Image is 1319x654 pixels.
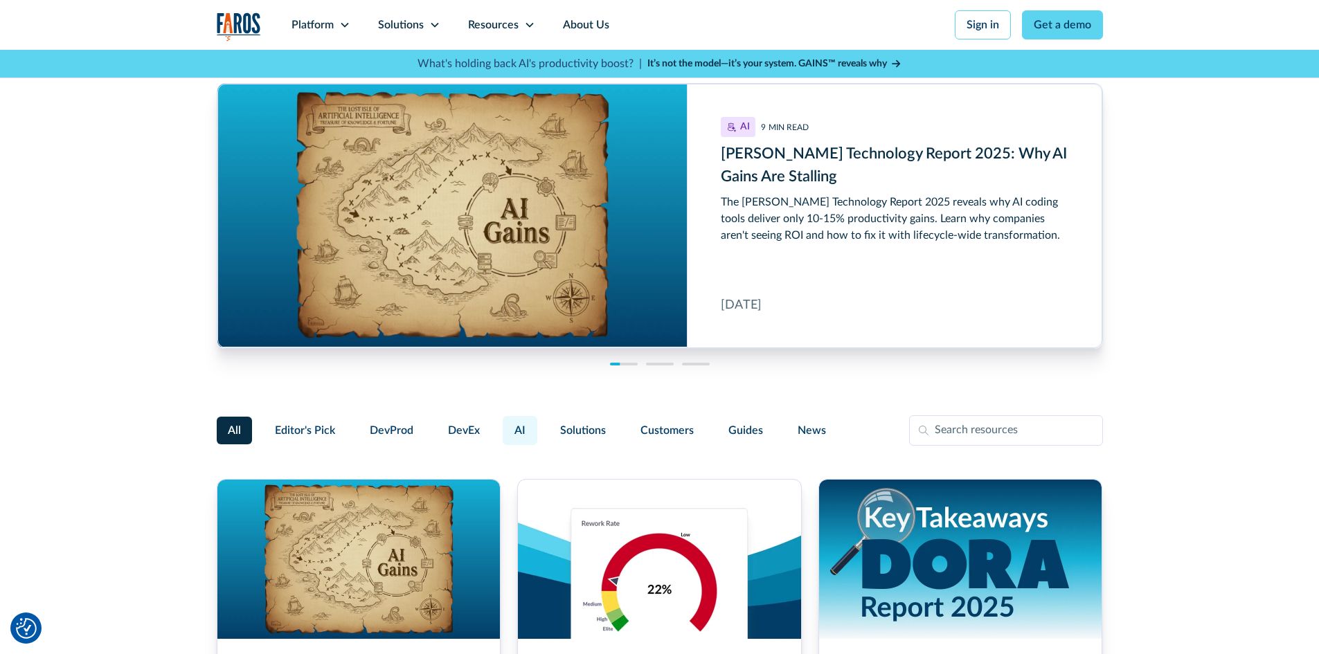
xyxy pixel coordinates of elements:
[217,84,1102,348] div: cms-link
[955,10,1011,39] a: Sign in
[468,17,519,33] div: Resources
[514,422,526,439] span: AI
[640,422,694,439] span: Customers
[217,84,1102,348] a: Bain Technology Report 2025: Why AI Gains Are Stalling
[378,17,424,33] div: Solutions
[217,12,261,41] a: home
[16,618,37,639] img: Revisit consent button
[275,422,335,439] span: Editor's Pick
[217,480,501,639] img: Treasure map to the lost isle of artificial intelligence
[560,422,606,439] span: Solutions
[370,422,413,439] span: DevProd
[647,59,887,69] strong: It’s not the model—it’s your system. GAINS™ reveals why
[518,480,801,639] img: A semicircular gauge chart titled “Rework Rate.” The needle points to 22%, which falls in the red...
[291,17,334,33] div: Platform
[448,422,480,439] span: DevEx
[819,480,1102,639] img: Key takeaways from the DORA Report 2025
[1022,10,1103,39] a: Get a demo
[647,57,902,71] a: It’s not the model—it’s your system. GAINS™ reveals why
[217,12,261,41] img: Logo of the analytics and reporting company Faros.
[217,415,1103,446] form: Filter Form
[228,422,241,439] span: All
[728,422,763,439] span: Guides
[909,415,1103,446] input: Search resources
[418,55,642,72] p: What's holding back AI's productivity boost? |
[798,422,826,439] span: News
[16,618,37,639] button: Cookie Settings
